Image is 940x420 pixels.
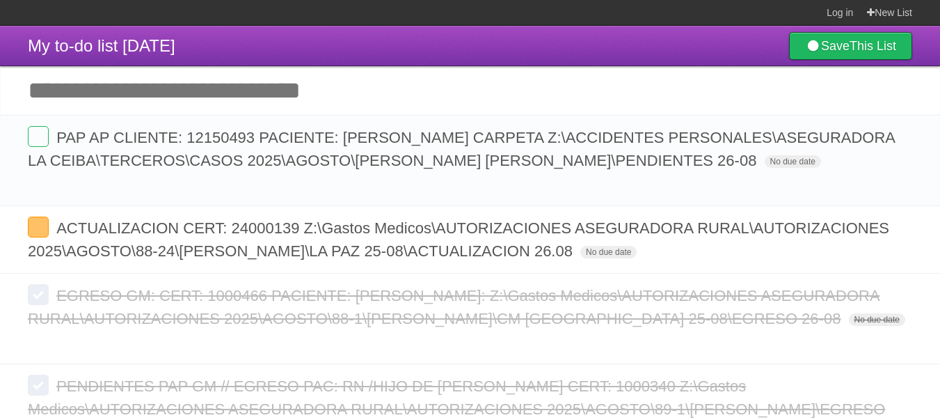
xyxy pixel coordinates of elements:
label: Done [28,126,49,147]
span: EGRESO GM: CERT: 1000466 PACIENTE: [PERSON_NAME]: Z:\Gastos Medicos\AUTORIZACIONES ASEGURADORA RU... [28,287,880,327]
label: Done [28,217,49,238]
span: No due date [849,313,905,326]
span: No due date [580,246,637,258]
span: No due date [765,155,821,168]
b: This List [850,39,896,53]
label: Done [28,284,49,305]
span: My to-do list [DATE] [28,36,175,55]
label: Done [28,375,49,396]
span: ACTUALIZACION CERT: 24000139 Z:\Gastos Medicos\AUTORIZACIONES ASEGURADORA RURAL\AUTORIZACIONES 20... [28,219,889,260]
span: PAP AP CLIENTE: 12150493 PACIENTE: [PERSON_NAME] CARPETA Z:\ACCIDENTES PERSONALES\ASEGURADORA LA ... [28,129,895,169]
a: SaveThis List [789,32,912,60]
